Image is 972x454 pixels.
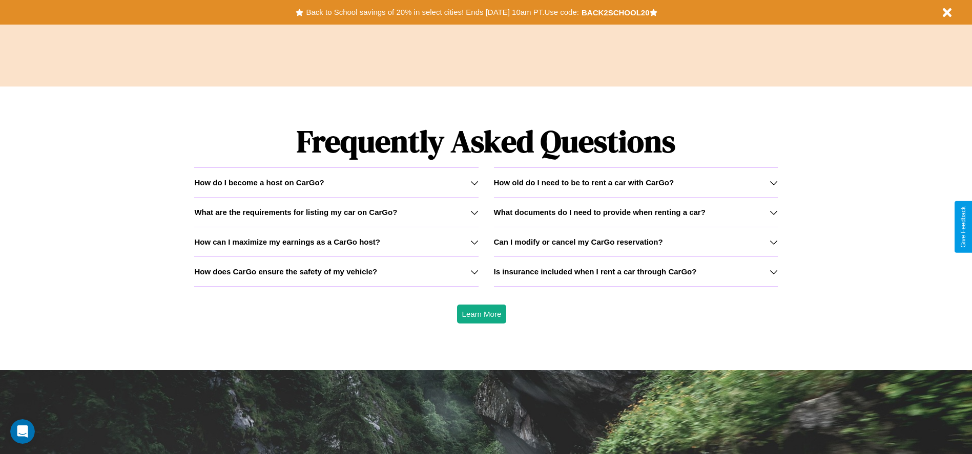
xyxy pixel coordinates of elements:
[194,267,377,276] h3: How does CarGo ensure the safety of my vehicle?
[494,208,706,217] h3: What documents do I need to provide when renting a car?
[303,5,581,19] button: Back to School savings of 20% in select cities! Ends [DATE] 10am PT.Use code:
[10,419,35,444] iframe: Intercom live chat
[494,178,674,187] h3: How old do I need to be to rent a car with CarGo?
[194,178,324,187] h3: How do I become a host on CarGo?
[457,305,507,323] button: Learn More
[194,115,777,167] h1: Frequently Asked Questions
[494,237,663,246] h3: Can I modify or cancel my CarGo reservation?
[960,206,967,248] div: Give Feedback
[582,8,650,17] b: BACK2SCHOOL20
[194,237,380,246] h3: How can I maximize my earnings as a CarGo host?
[494,267,697,276] h3: Is insurance included when I rent a car through CarGo?
[194,208,397,217] h3: What are the requirements for listing my car on CarGo?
